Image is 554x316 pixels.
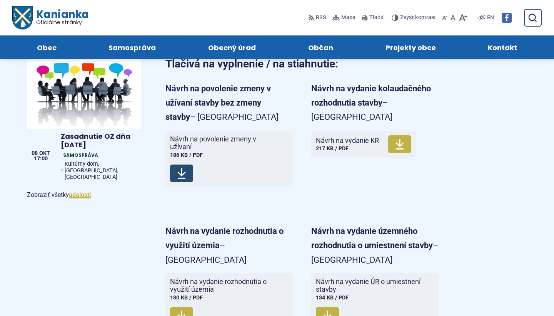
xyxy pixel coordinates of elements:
span: Zvýšiť [400,14,415,21]
span: Samospráva [108,35,156,59]
a: Zasadnutie OZ dňa [DATE] SamosprávaKultúrny dom, [GEOGRAPHIC_DATA], [GEOGRAPHIC_DATA] 08 okt 17:00 [27,52,141,183]
a: Projekty obce [367,35,454,59]
p: – [GEOGRAPHIC_DATA] [165,224,293,267]
strong: Návrh na vydanie kolaudačného rozhodnutia stavby [311,84,431,108]
span: EN [487,13,494,22]
img: Prejsť na Facebook stránku [502,13,512,23]
button: Nastaviť pôvodnú veľkosť písma [449,10,457,26]
button: Zvýšiťkontrast [392,10,437,26]
span: Návrh na povolenie zmeny v užívaní [170,135,279,151]
p: – [GEOGRAPHIC_DATA] [311,81,439,124]
a: Občan [290,35,352,59]
span: Oficiálne stránky [36,20,89,25]
strong: Návrh na vydanie územného rozhodnutia o umiestnení stavby [311,226,433,250]
span: 217 KB / PDF [316,145,349,152]
span: Kultúrny dom, [GEOGRAPHIC_DATA], [GEOGRAPHIC_DATA] [65,161,138,180]
span: 17:00 [32,156,50,161]
span: 186 KB / PDF [170,152,203,158]
span: kontrast [400,15,436,21]
span: RSS [316,13,326,22]
h4: Zasadnutie OZ dňa [DATE] [61,132,138,150]
span: Návrh na vydanie KR [316,137,379,145]
a: Kontakt [469,35,536,59]
a: Zobraziť všetky udalosti [69,191,91,198]
span: Projekty obce [385,35,436,59]
a: RSS [308,10,328,26]
span: Obecný úrad [208,35,256,59]
a: Mapa [331,10,357,26]
a: Logo Kanianka, prejsť na domovskú stránku. [12,6,89,30]
a: Samospráva [90,35,175,59]
span: Samospráva [61,151,100,159]
p: – [GEOGRAPHIC_DATA] [165,81,293,124]
span: Kanianka [32,9,88,25]
img: Prejsť na domovskú stránku [12,6,32,30]
a: Obec [18,35,75,59]
span: 134 KB / PDF [316,294,349,301]
span: Tlačiť [369,15,384,21]
strong: Tlačivá na vyplnenie / na stiahnutie: [165,57,338,70]
span: Občan [308,35,333,59]
button: Zmenšiť veľkosť písma [441,10,449,26]
span: okt [39,151,50,156]
p: Zobraziť všetky [27,190,141,200]
button: Tlačiť [360,10,385,26]
a: EN [486,13,496,22]
p: – [GEOGRAPHIC_DATA] [311,224,439,267]
span: Návrh na vydanie ÚR o umiestnení stavby [316,278,425,293]
strong: Návrh na vydanie rozhodnutia o využití územia [165,226,284,250]
span: Obec [37,35,57,59]
span: 08 [32,151,38,156]
span: Mapa [341,13,355,22]
a: Návrh na vydanie KR217 KB / PDF [311,131,416,158]
span: Kontakt [488,35,517,59]
a: Návrh na povolenie zmeny v užívaní186 KB / PDF [165,131,293,187]
button: Zväčšiť veľkosť písma [457,10,469,26]
span: Návrh na vydanie rozhodnutia o využití územia [170,278,279,293]
strong: Návrh na povolenie zmeny v užívaní stavby bez zmeny stavby [165,84,271,122]
a: Obecný úrad [190,35,274,59]
span: 180 KB / PDF [170,294,203,301]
